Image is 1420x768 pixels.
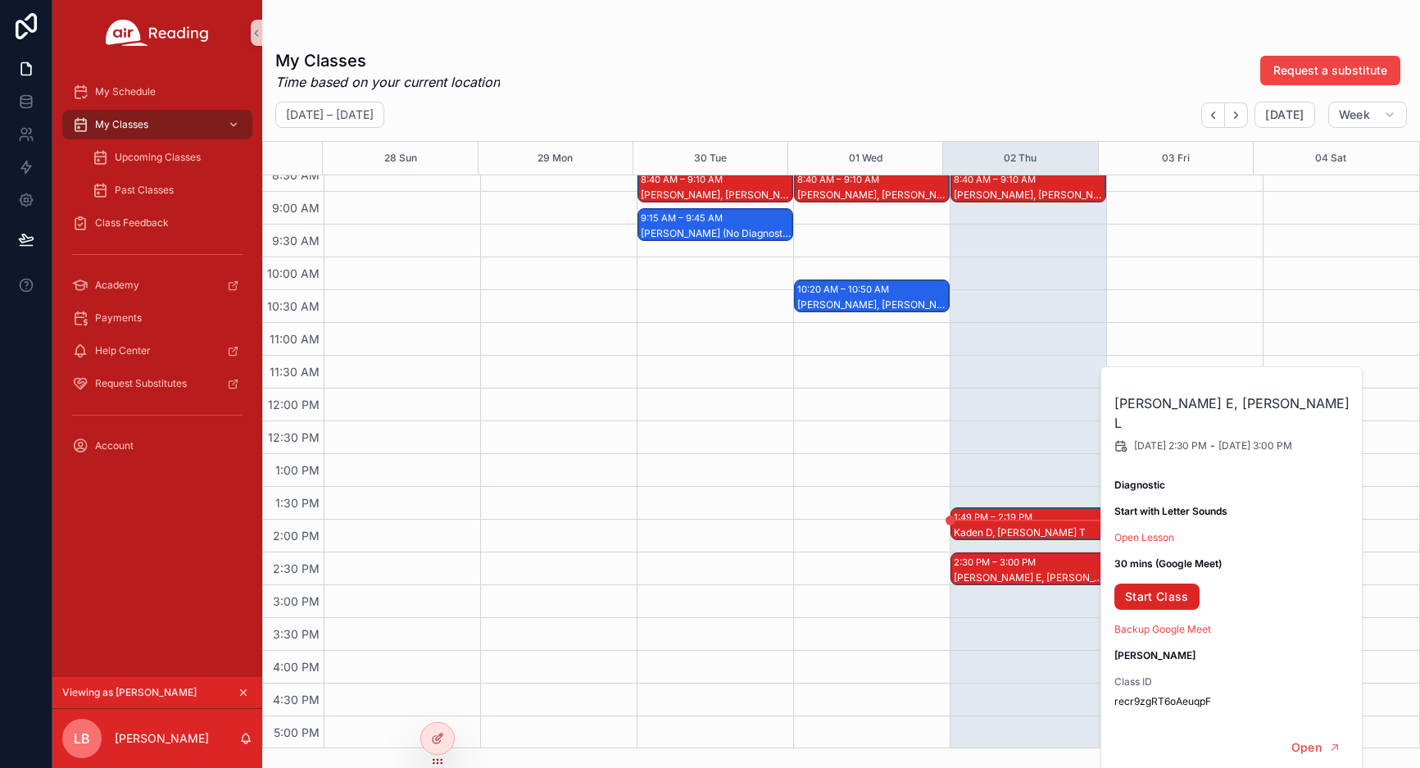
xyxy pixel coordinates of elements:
[270,725,324,739] span: 5:00 PM
[95,279,139,292] span: Academy
[269,529,324,543] span: 2:00 PM
[1265,107,1304,122] span: [DATE]
[1254,102,1314,128] button: [DATE]
[62,303,252,333] a: Payments
[1328,102,1407,128] button: Week
[1114,649,1195,661] strong: [PERSON_NAME]
[795,280,949,311] div: 10:20 AM – 10:50 AM[PERSON_NAME], [PERSON_NAME] C
[1114,557,1222,570] strong: 30 mins (Google Meet)
[95,118,148,131] span: My Classes
[264,398,324,411] span: 12:00 PM
[641,227,792,240] div: [PERSON_NAME] (No Diagnostic Needed), Tyran W (No Diagnostic Needed)
[638,170,792,202] div: 8:40 AM – 9:10 AM[PERSON_NAME], [PERSON_NAME] T, [PERSON_NAME]
[1114,695,1350,708] span: recr9zgRT6oAeuqpF
[275,72,500,92] em: Time based on your current location
[638,209,792,240] div: 9:15 AM – 9:45 AM[PERSON_NAME] (No Diagnostic Needed), Tyran W (No Diagnostic Needed)
[641,189,792,202] div: [PERSON_NAME], [PERSON_NAME] T, [PERSON_NAME]
[797,298,948,311] div: [PERSON_NAME], [PERSON_NAME] C
[1114,505,1227,517] strong: Start with Letter Sounds
[951,553,1105,584] div: 2:30 PM – 3:00 PM[PERSON_NAME] E, [PERSON_NAME] L
[1339,107,1370,122] span: Week
[286,107,374,123] h2: [DATE] – [DATE]
[797,281,893,298] div: 10:20 AM – 10:50 AM
[1273,62,1387,79] span: Request a substitute
[74,729,90,748] span: LB
[849,142,882,175] button: 01 Wed
[265,365,324,379] span: 11:30 AM
[95,377,187,390] span: Request Substitutes
[62,208,252,238] a: Class Feedback
[1260,56,1400,85] button: Request a substitute
[269,594,324,608] span: 3:00 PM
[797,189,948,202] div: [PERSON_NAME], [PERSON_NAME] T, [PERSON_NAME]
[264,430,324,444] span: 12:30 PM
[269,561,324,575] span: 2:30 PM
[268,201,324,215] span: 9:00 AM
[95,344,151,357] span: Help Center
[1218,439,1292,452] span: [DATE] 3:00 PM
[62,77,252,107] a: My Schedule
[269,627,324,641] span: 3:30 PM
[641,210,727,226] div: 9:15 AM – 9:45 AM
[951,170,1105,202] div: 8:40 AM – 9:10 AM[PERSON_NAME], [PERSON_NAME] T, [PERSON_NAME]
[263,266,324,280] span: 10:00 AM
[951,508,1105,539] div: 1:49 PM – 2:19 PMKaden D, [PERSON_NAME] T
[1114,479,1165,491] strong: Diagnostic
[115,184,174,197] span: Past Classes
[115,730,209,747] p: [PERSON_NAME]
[1162,142,1190,175] div: 03 Fri
[52,66,262,482] div: scrollable content
[1134,439,1207,452] span: [DATE] 2:30 PM
[271,496,324,510] span: 1:30 PM
[263,299,324,313] span: 10:30 AM
[694,142,727,175] button: 30 Tue
[95,439,134,452] span: Account
[538,142,573,175] button: 29 Mon
[62,110,252,139] a: My Classes
[1210,439,1215,452] span: -
[954,571,1105,584] div: [PERSON_NAME] E, [PERSON_NAME] L
[268,168,324,182] span: 8:30 AM
[269,693,324,707] span: 4:30 PM
[62,369,252,398] a: Request Substitutes
[1114,531,1174,543] a: Open Lesson
[82,143,252,172] a: Upcoming Classes
[1291,740,1322,755] span: Open
[115,151,201,164] span: Upcoming Classes
[954,189,1105,202] div: [PERSON_NAME], [PERSON_NAME] T, [PERSON_NAME]
[1114,584,1200,610] a: Start Class
[641,171,727,188] div: 8:40 AM – 9:10 AM
[95,85,156,98] span: My Schedule
[384,142,417,175] button: 28 Sun
[797,171,883,188] div: 8:40 AM – 9:10 AM
[62,336,252,366] a: Help Center
[1315,142,1346,175] button: 04 Sat
[95,216,169,229] span: Class Feedback
[265,332,324,346] span: 11:00 AM
[268,234,324,248] span: 9:30 AM
[269,660,324,674] span: 4:00 PM
[1004,142,1037,175] button: 02 Thu
[1114,675,1350,688] span: Class ID
[82,175,252,205] a: Past Classes
[271,463,324,477] span: 1:00 PM
[954,554,1040,570] div: 2:30 PM – 3:00 PM
[62,270,252,300] a: Academy
[1201,102,1225,128] button: Back
[954,171,1040,188] div: 8:40 AM – 9:10 AM
[1114,393,1350,433] h2: [PERSON_NAME] E, [PERSON_NAME] L
[275,49,500,72] h1: My Classes
[1114,623,1211,635] a: Backup Google Meet
[62,431,252,461] a: Account
[62,686,197,699] span: Viewing as [PERSON_NAME]
[95,311,142,325] span: Payments
[1225,102,1248,128] button: Next
[1281,734,1352,761] button: Open
[795,170,949,202] div: 8:40 AM – 9:10 AM[PERSON_NAME], [PERSON_NAME] T, [PERSON_NAME]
